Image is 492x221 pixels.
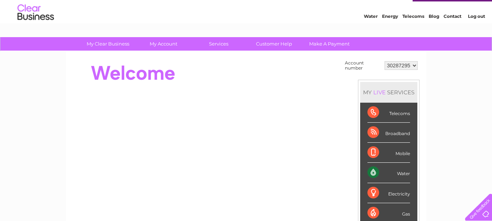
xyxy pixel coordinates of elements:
[367,183,410,203] div: Electricity
[189,37,249,51] a: Services
[244,37,304,51] a: Customer Help
[367,163,410,183] div: Water
[78,37,138,51] a: My Clear Business
[468,31,485,36] a: Log out
[367,123,410,143] div: Broadband
[74,4,418,35] div: Clear Business is a trading name of Verastar Limited (registered in [GEOGRAPHIC_DATA] No. 3667643...
[360,82,417,103] div: MY SERVICES
[367,143,410,163] div: Mobile
[367,103,410,123] div: Telecoms
[133,37,193,51] a: My Account
[382,31,398,36] a: Energy
[402,31,424,36] a: Telecoms
[372,89,387,96] div: LIVE
[343,59,383,72] td: Account number
[364,31,378,36] a: Water
[299,37,359,51] a: Make A Payment
[444,31,461,36] a: Contact
[355,4,405,13] a: 0333 014 3131
[17,19,54,41] img: logo.png
[429,31,439,36] a: Blog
